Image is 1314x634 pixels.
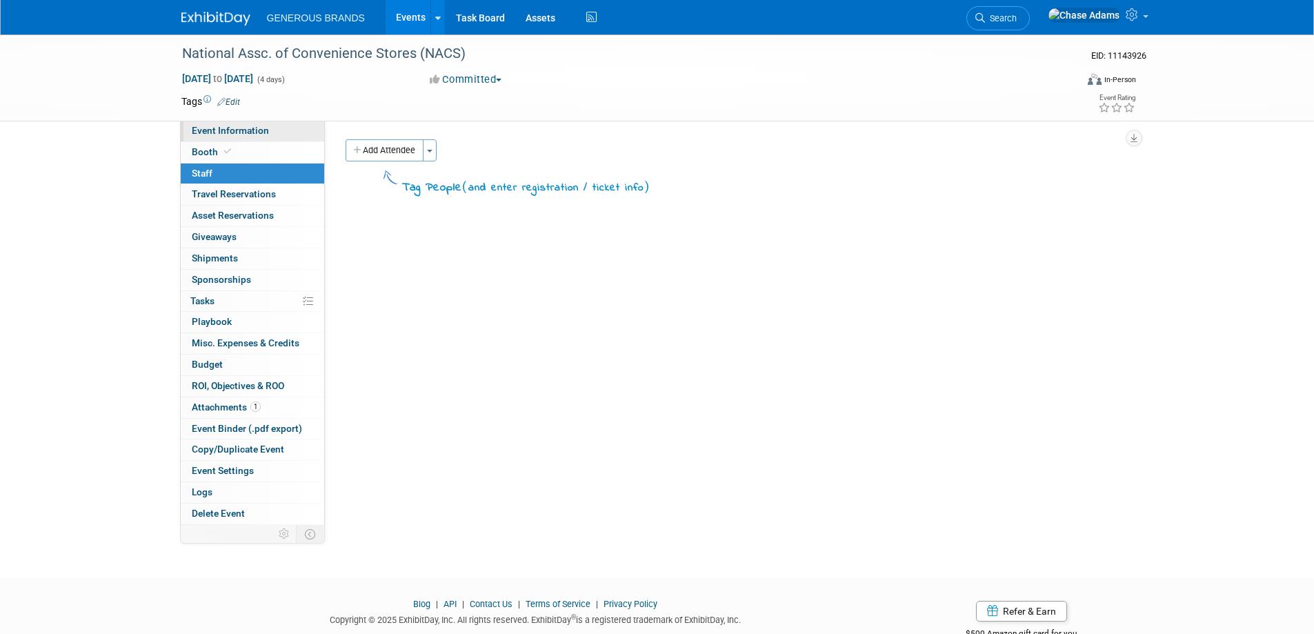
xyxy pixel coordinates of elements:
[192,316,232,327] span: Playbook
[190,295,215,306] span: Tasks
[192,337,299,348] span: Misc. Expenses & Credits
[346,139,424,161] button: Add Attendee
[192,231,237,242] span: Giveaways
[267,12,365,23] span: GENEROUS BRANDS
[181,312,324,333] a: Playbook
[515,599,524,609] span: |
[468,180,644,195] span: and enter registration / ticket info
[1104,75,1136,85] div: In-Person
[181,248,324,269] a: Shipments
[402,178,650,197] div: Tag People
[272,525,297,543] td: Personalize Event Tab Strip
[192,274,251,285] span: Sponsorships
[413,599,430,609] a: Blog
[192,423,302,434] span: Event Binder (.pdf export)
[181,164,324,184] a: Staff
[192,508,245,519] span: Delete Event
[192,188,276,199] span: Travel Reservations
[192,380,284,391] span: ROI, Objectives & ROO
[976,601,1067,622] a: Refer & Earn
[181,184,324,205] a: Travel Reservations
[192,125,269,136] span: Event Information
[571,613,576,621] sup: ®
[181,355,324,375] a: Budget
[181,439,324,460] a: Copy/Duplicate Event
[181,397,324,418] a: Attachments1
[296,525,324,543] td: Toggle Event Tabs
[1088,74,1102,85] img: Format-Inperson.png
[462,179,468,193] span: (
[526,599,590,609] a: Terms of Service
[425,72,507,87] button: Committed
[192,486,212,497] span: Logs
[985,13,1017,23] span: Search
[192,402,261,413] span: Attachments
[1091,50,1146,61] span: Event ID: 11143926
[192,168,212,179] span: Staff
[444,599,457,609] a: API
[181,482,324,503] a: Logs
[181,270,324,290] a: Sponsorships
[211,73,224,84] span: to
[224,148,231,155] i: Booth reservation complete
[181,419,324,439] a: Event Binder (.pdf export)
[181,206,324,226] a: Asset Reservations
[593,599,601,609] span: |
[192,252,238,264] span: Shipments
[181,333,324,354] a: Misc. Expenses & Credits
[192,465,254,476] span: Event Settings
[459,599,468,609] span: |
[966,6,1030,30] a: Search
[181,504,324,524] a: Delete Event
[181,461,324,482] a: Event Settings
[181,95,240,108] td: Tags
[181,12,250,26] img: ExhibitDay
[192,210,274,221] span: Asset Reservations
[181,611,890,626] div: Copyright © 2025 ExhibitDay, Inc. All rights reserved. ExhibitDay is a registered trademark of Ex...
[181,121,324,141] a: Event Information
[250,402,261,412] span: 1
[1098,95,1135,101] div: Event Rating
[256,75,285,84] span: (4 days)
[181,376,324,397] a: ROI, Objectives & ROO
[644,179,650,193] span: )
[470,599,512,609] a: Contact Us
[995,72,1137,92] div: Event Format
[177,41,1055,66] div: National Assc. of Convenience Stores (NACS)
[1048,8,1120,23] img: Chase Adams
[192,359,223,370] span: Budget
[217,97,240,107] a: Edit
[192,444,284,455] span: Copy/Duplicate Event
[181,227,324,248] a: Giveaways
[432,599,441,609] span: |
[181,291,324,312] a: Tasks
[192,146,234,157] span: Booth
[181,142,324,163] a: Booth
[604,599,657,609] a: Privacy Policy
[181,72,254,85] span: [DATE] [DATE]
